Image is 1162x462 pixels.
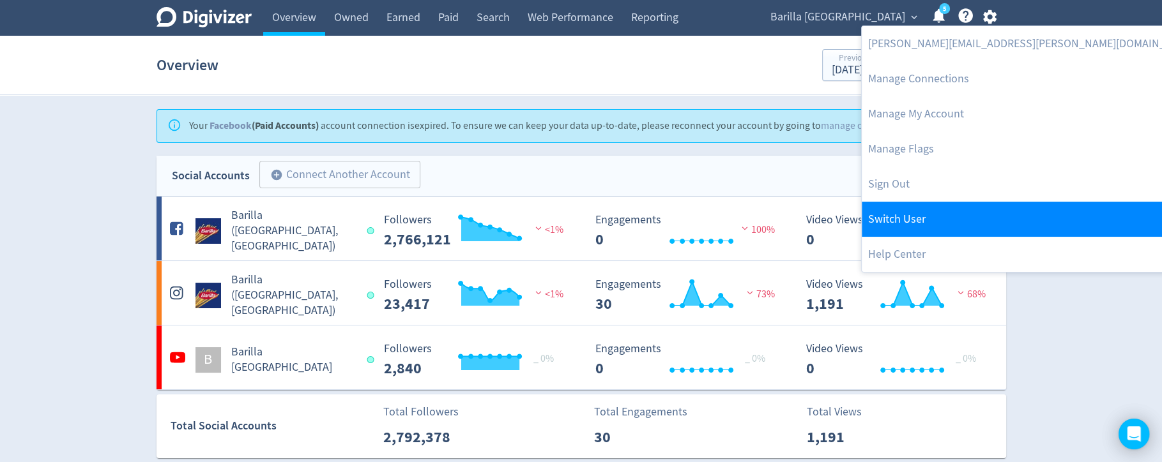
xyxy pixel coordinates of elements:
div: Open Intercom Messenger [1119,419,1149,449]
